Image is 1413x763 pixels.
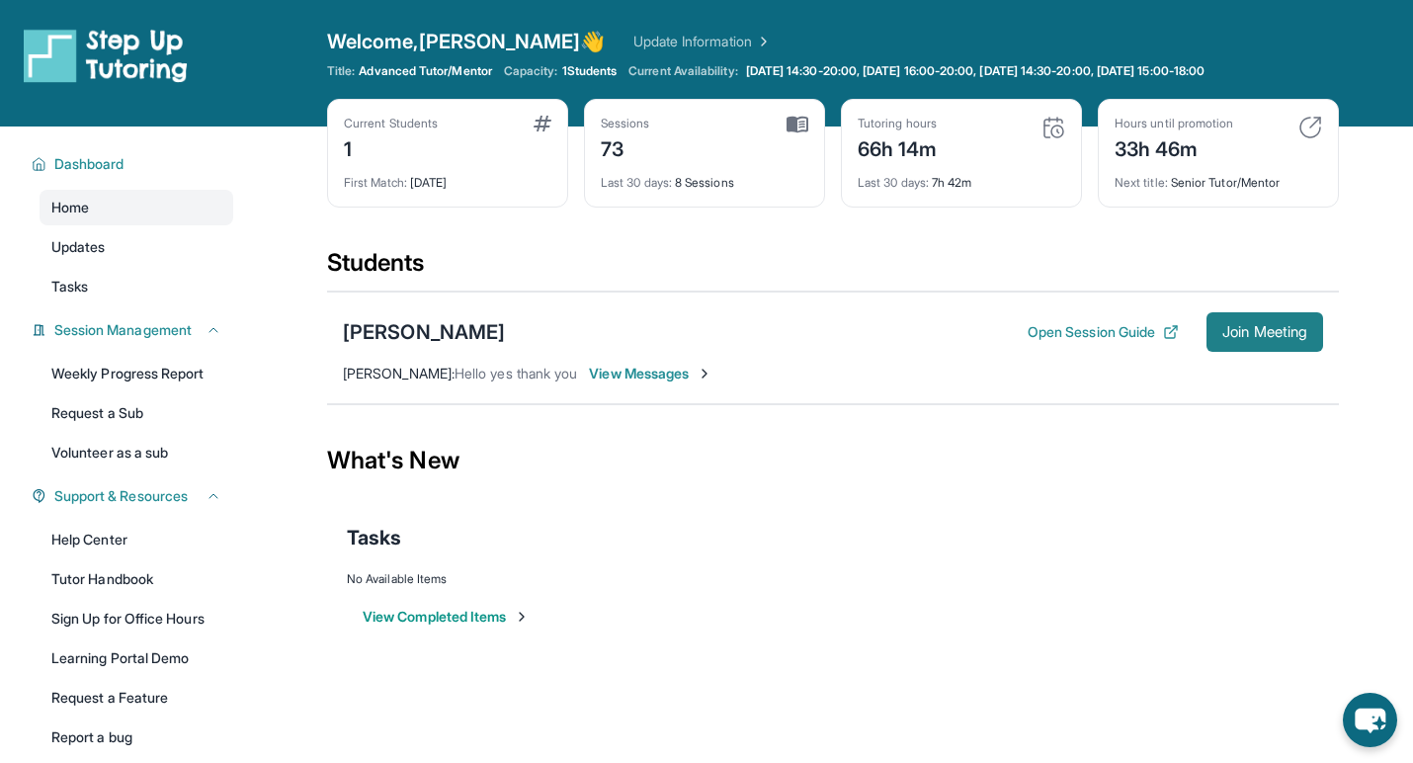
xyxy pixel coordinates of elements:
span: Tasks [347,524,401,551]
a: Volunteer as a sub [40,435,233,470]
span: Title: [327,63,355,79]
span: Advanced Tutor/Mentor [359,63,491,79]
a: [DATE] 14:30-20:00, [DATE] 16:00-20:00, [DATE] 14:30-20:00, [DATE] 15:00-18:00 [742,63,1208,79]
button: Support & Resources [46,486,221,506]
div: 1 [344,131,438,163]
span: [PERSON_NAME] : [343,365,455,381]
img: card [787,116,808,133]
span: Session Management [54,320,192,340]
div: Tutoring hours [858,116,938,131]
div: 66h 14m [858,131,938,163]
div: Current Students [344,116,438,131]
img: card [534,116,551,131]
div: What's New [327,417,1339,504]
a: Report a bug [40,720,233,755]
div: Hours until promotion [1115,116,1233,131]
a: Updates [40,229,233,265]
div: No Available Items [347,571,1319,587]
img: card [1298,116,1322,139]
a: Request a Feature [40,680,233,716]
span: View Messages [589,364,712,383]
img: Chevron Right [752,32,772,51]
span: Last 30 days : [601,175,672,190]
span: Support & Resources [54,486,188,506]
span: Welcome, [PERSON_NAME] 👋 [327,28,606,55]
a: Request a Sub [40,395,233,431]
span: Current Availability: [628,63,737,79]
a: Sign Up for Office Hours [40,601,233,636]
span: Tasks [51,277,88,297]
span: Hello yes thank you [455,365,577,381]
span: Capacity: [504,63,558,79]
span: Join Meeting [1222,326,1307,338]
img: logo [24,28,188,83]
button: Dashboard [46,154,221,174]
button: Open Session Guide [1028,322,1179,342]
button: Session Management [46,320,221,340]
span: First Match : [344,175,407,190]
button: chat-button [1343,693,1397,747]
span: Updates [51,237,106,257]
a: Tutor Handbook [40,561,233,597]
span: Last 30 days : [858,175,929,190]
div: 33h 46m [1115,131,1233,163]
div: 7h 42m [858,163,1065,191]
span: 1 Students [562,63,618,79]
button: Join Meeting [1206,312,1323,352]
div: 8 Sessions [601,163,808,191]
a: Weekly Progress Report [40,356,233,391]
a: Learning Portal Demo [40,640,233,676]
div: [PERSON_NAME] [343,318,505,346]
span: Next title : [1115,175,1168,190]
a: Update Information [633,32,772,51]
div: Senior Tutor/Mentor [1115,163,1322,191]
div: Students [327,247,1339,291]
div: [DATE] [344,163,551,191]
img: card [1041,116,1065,139]
a: Tasks [40,269,233,304]
button: View Completed Items [363,607,530,627]
span: Home [51,198,89,217]
img: Chevron-Right [697,366,712,381]
div: Sessions [601,116,650,131]
a: Home [40,190,233,225]
span: [DATE] 14:30-20:00, [DATE] 16:00-20:00, [DATE] 14:30-20:00, [DATE] 15:00-18:00 [746,63,1205,79]
span: Dashboard [54,154,125,174]
a: Help Center [40,522,233,557]
div: 73 [601,131,650,163]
